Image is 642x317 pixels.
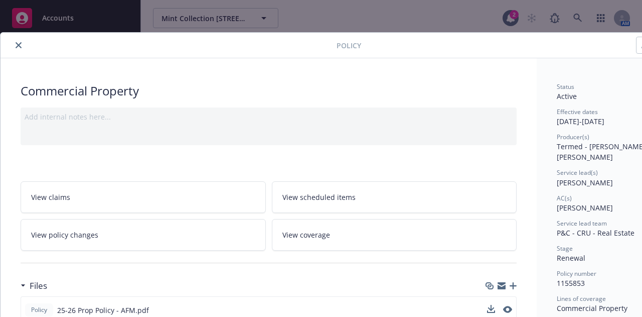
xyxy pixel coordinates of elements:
a: View coverage [272,219,517,251]
span: Renewal [557,253,585,263]
span: [PERSON_NAME] [557,203,613,213]
span: Status [557,82,574,91]
span: Policy [337,40,361,51]
span: Producer(s) [557,133,589,141]
button: preview file [503,305,512,315]
div: Add internal notes here... [25,112,513,122]
a: View scheduled items [272,181,517,213]
span: Service lead(s) [557,168,598,177]
span: Policy [29,305,49,314]
h3: Files [30,279,47,292]
span: View claims [31,192,70,202]
span: Service lead team [557,219,607,228]
span: 1155853 [557,278,585,288]
div: Files [21,279,47,292]
span: Policy number [557,269,596,278]
div: Commercial Property [21,82,517,99]
span: P&C - CRU - Real Estate [557,228,634,238]
span: View coverage [282,230,330,240]
span: AC(s) [557,194,572,202]
span: 25-26 Prop Policy - AFM.pdf [57,305,149,315]
span: Stage [557,244,573,253]
span: View scheduled items [282,192,356,202]
span: View policy changes [31,230,98,240]
span: Effective dates [557,108,598,116]
span: [PERSON_NAME] [557,178,613,187]
span: Active [557,91,577,101]
button: download file [487,305,495,315]
button: download file [487,305,495,313]
a: View policy changes [21,219,266,251]
a: View claims [21,181,266,213]
span: Lines of coverage [557,294,606,303]
button: close [13,39,25,51]
button: preview file [503,306,512,313]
